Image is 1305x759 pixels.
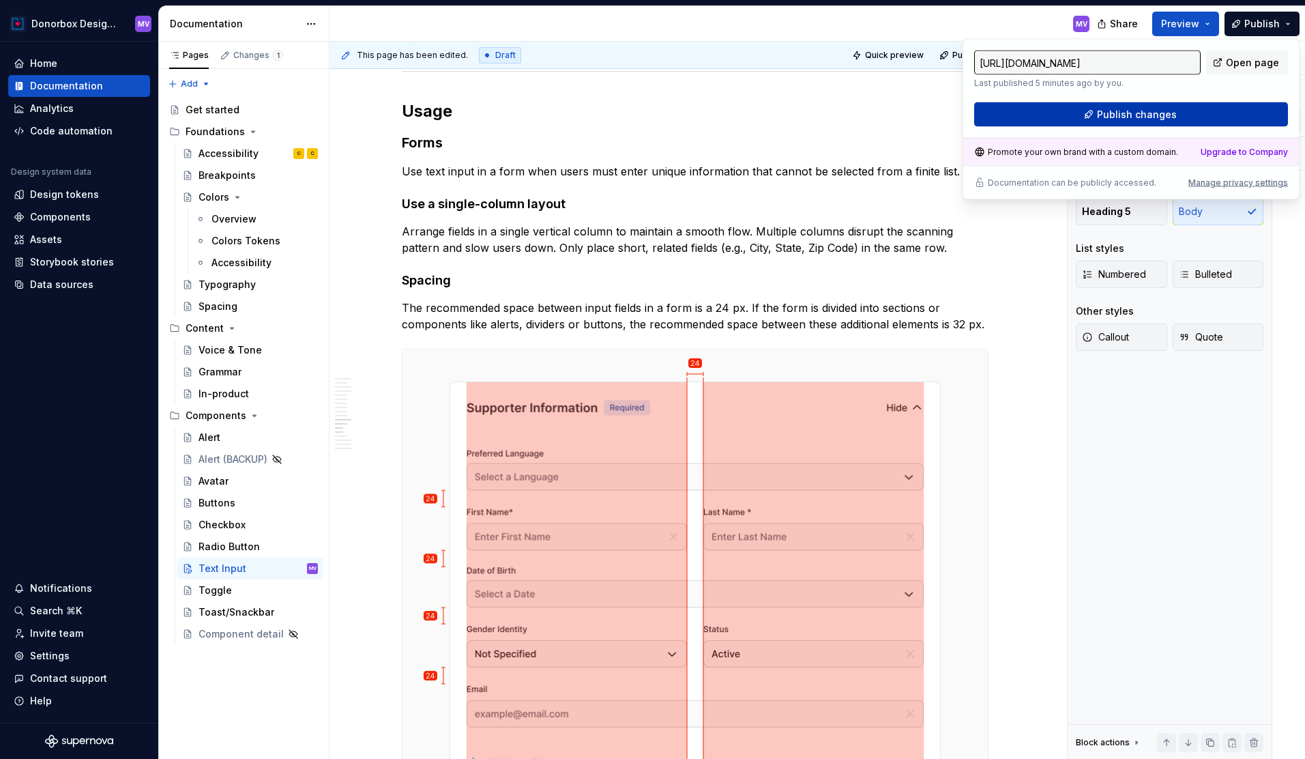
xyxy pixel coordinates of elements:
[190,230,323,252] a: Colors Tokens
[1076,18,1087,29] div: MV
[1076,737,1130,748] div: Block actions
[988,177,1156,188] p: Documentation can be publicly accessed.
[8,600,150,622] button: Search ⌘K
[30,210,91,224] div: Components
[1201,147,1288,158] div: Upgrade to Company
[8,98,150,119] a: Analytics
[865,50,924,61] span: Quick preview
[8,622,150,644] a: Invite team
[10,16,26,32] img: 17077652-375b-4f2c-92b0-528c72b71ea0.png
[30,604,82,618] div: Search ⌘K
[177,623,323,645] a: Component detail
[1110,17,1138,31] span: Share
[138,18,149,29] div: MV
[1076,261,1167,288] button: Numbered
[199,169,256,182] div: Breakpoints
[211,256,272,270] div: Accessibility
[1173,261,1264,288] button: Bulleted
[1076,324,1167,351] button: Callout
[8,577,150,599] button: Notifications
[177,383,323,405] a: In-product
[199,474,229,488] div: Avatar
[199,387,249,401] div: In-product
[3,9,156,38] button: Donorbox Design SystemMV
[199,540,260,554] div: Radio Button
[169,50,209,61] div: Pages
[935,46,1025,65] button: Publish changes
[199,147,259,160] div: Accessibility
[186,409,246,423] div: Components
[1097,108,1177,121] span: Publish changes
[1082,268,1146,281] span: Numbered
[8,668,150,689] button: Contact support
[170,17,299,31] div: Documentation
[186,125,245,139] div: Foundations
[45,734,113,748] a: Supernova Logo
[164,405,323,427] div: Components
[402,133,988,152] h3: Forms
[8,274,150,296] a: Data sources
[30,233,62,246] div: Assets
[199,278,256,291] div: Typography
[164,317,323,339] div: Content
[402,300,988,332] p: The recommended space between input fields in a form is a 24 px. If the form is divided into sect...
[30,278,93,291] div: Data sources
[1082,205,1131,218] span: Heading 5
[199,453,267,466] div: Alert (BACKUP)
[164,74,215,94] button: Add
[199,562,246,575] div: Text Input
[974,78,1201,89] p: Last published 5 minutes ago by you.
[1244,17,1280,31] span: Publish
[177,470,323,492] a: Avatar
[31,17,119,31] div: Donorbox Design System
[186,103,239,117] div: Get started
[177,361,323,383] a: Grammar
[1188,177,1288,188] button: Manage privacy settings
[1225,12,1300,36] button: Publish
[1206,51,1288,75] a: Open page
[164,99,323,121] a: Get started
[199,518,246,532] div: Checkbox
[30,649,70,663] div: Settings
[1090,12,1147,36] button: Share
[199,343,262,357] div: Voice & Tone
[1173,324,1264,351] button: Quote
[1179,330,1223,344] span: Quote
[8,645,150,667] a: Settings
[402,272,988,289] h4: Spacing
[8,75,150,97] a: Documentation
[8,229,150,250] a: Assets
[309,562,317,575] div: MV
[233,50,283,61] div: Changes
[8,251,150,273] a: Storybook stories
[1226,56,1279,70] span: Open page
[30,57,57,70] div: Home
[402,197,566,211] strong: Use a single-column layout
[177,164,323,186] a: Breakpoints
[1161,17,1199,31] span: Preview
[311,147,314,160] div: C
[177,579,323,601] a: Toggle
[1076,242,1124,255] div: List styles
[177,296,323,317] a: Spacing
[402,163,988,180] p: Use text input in a form when users must enter unique information that cannot be selected from a ...
[164,121,323,143] div: Foundations
[1076,198,1167,225] button: Heading 5
[164,99,323,645] div: Page tree
[402,100,988,122] h2: Usage
[402,223,988,256] p: Arrange fields in a single vertical column to maintain a smooth flow. Multiple columns disrupt th...
[177,514,323,536] a: Checkbox
[8,206,150,228] a: Components
[177,448,323,470] a: Alert (BACKUP)
[177,274,323,296] a: Typography
[177,601,323,623] a: Toast/Snackbar
[952,50,1018,61] span: Publish changes
[30,124,113,138] div: Code automation
[199,365,241,379] div: Grammar
[30,582,92,595] div: Notifications
[199,584,232,597] div: Toggle
[181,78,198,89] span: Add
[30,672,107,685] div: Contact support
[272,50,283,61] span: 1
